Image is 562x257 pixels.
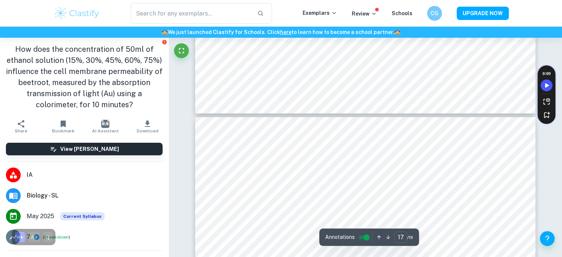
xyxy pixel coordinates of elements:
img: Clastify logo [54,6,101,21]
span: Share [15,128,27,133]
h6: We just launched Clastify for Schools. Click to learn how to become a school partner. [1,28,561,36]
h1: How does the concentration of 50ml of ethanol solution (15%, 30%, 45%, 60%, 75%) influence the ce... [6,44,163,110]
span: Download [137,128,159,133]
button: Report issue [161,39,167,45]
button: View [PERSON_NAME] [6,143,163,155]
p: Exemplars [303,9,337,17]
img: AI Assistant [101,120,109,128]
button: Bookmark [42,116,84,137]
a: Schools [392,10,412,16]
span: Biology - SL [27,191,163,200]
p: Review [352,10,377,18]
button: Help and Feedback [540,231,555,246]
span: 🏫 [394,29,401,35]
span: / 19 [407,234,413,241]
span: AI Assistant [92,128,119,133]
button: UPGRADE NOW [457,7,509,20]
a: here [280,29,292,35]
span: May 2025 [27,212,54,221]
span: IA [27,170,163,179]
span: Bookmark [52,128,75,133]
span: Current Syllabus [60,212,105,220]
h6: View [PERSON_NAME] [60,145,119,153]
button: Download [126,116,168,137]
h6: CG [430,9,439,17]
button: Fullscreen [174,43,189,58]
button: CG [427,6,442,21]
input: Search for any exemplars... [131,3,252,24]
div: This exemplar is based on the current syllabus. Feel free to refer to it for inspiration/ideas wh... [60,212,105,220]
button: AI Assistant [84,116,126,137]
span: Annotations [325,233,355,241]
span: 🏫 [161,29,168,35]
